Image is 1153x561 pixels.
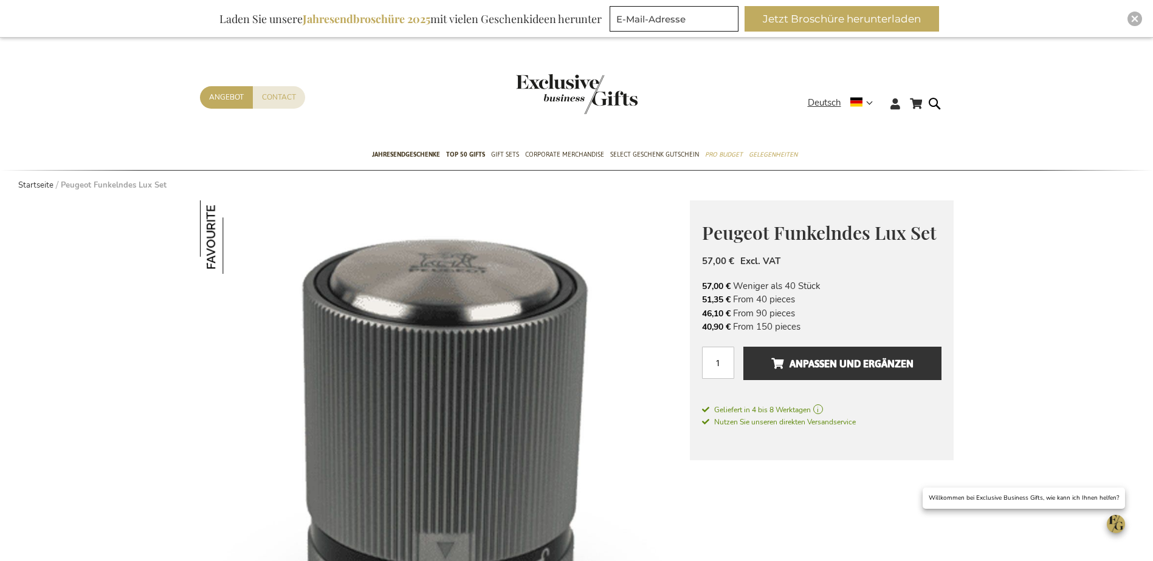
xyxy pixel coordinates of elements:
[702,347,734,379] input: Menge
[200,86,253,109] a: Angebot
[1127,12,1142,26] div: Close
[771,354,914,373] span: Anpassen und ergänzen
[702,321,731,333] span: 40,90 €
[214,6,607,32] div: Laden Sie unsere mit vielen Geschenkideen herunter
[749,148,797,161] span: Gelegenheiten
[745,6,939,32] button: Jetzt Broschüre herunterladen
[200,200,274,274] img: Peugeot Funkelndes Lux Set
[740,255,780,267] span: Excl. VAT
[702,293,941,306] li: From 40 pieces
[702,320,941,333] li: From 150 pieces
[18,180,53,191] a: Startseite
[808,96,841,110] span: Deutsch
[702,220,937,245] span: Peugeot Funkelndes Lux Set
[446,148,485,161] span: TOP 50 Gifts
[525,148,604,161] span: Corporate Merchandise
[516,74,638,114] img: Exclusive Business gifts logo
[702,255,734,267] span: 57,00 €
[743,347,941,380] button: Anpassen und ergänzen
[610,6,742,35] form: marketing offers and promotions
[808,96,881,110] div: Deutsch
[303,12,430,26] b: Jahresendbroschüre 2025
[516,74,577,114] a: store logo
[372,148,440,161] span: Jahresendgeschenke
[702,308,731,319] span: 46,10 €
[702,415,856,427] a: Nutzen Sie unseren direkten Versandservice
[610,148,699,161] span: Select Geschenk Gutschein
[702,417,856,427] span: Nutzen Sie unseren direkten Versandservice
[702,307,941,320] li: From 90 pieces
[702,279,941,293] li: Weniger als 40 Stück
[491,148,519,161] span: Gift Sets
[610,6,738,32] input: E-Mail-Adresse
[702,294,731,305] span: 51,35 €
[61,180,167,191] strong: Peugeot Funkelndes Lux Set
[702,404,941,415] a: Geliefert in 4 bis 8 Werktagen
[705,148,743,161] span: Pro Budget
[1131,15,1138,22] img: Close
[702,280,731,292] span: 57,00 €
[253,86,305,109] a: Contact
